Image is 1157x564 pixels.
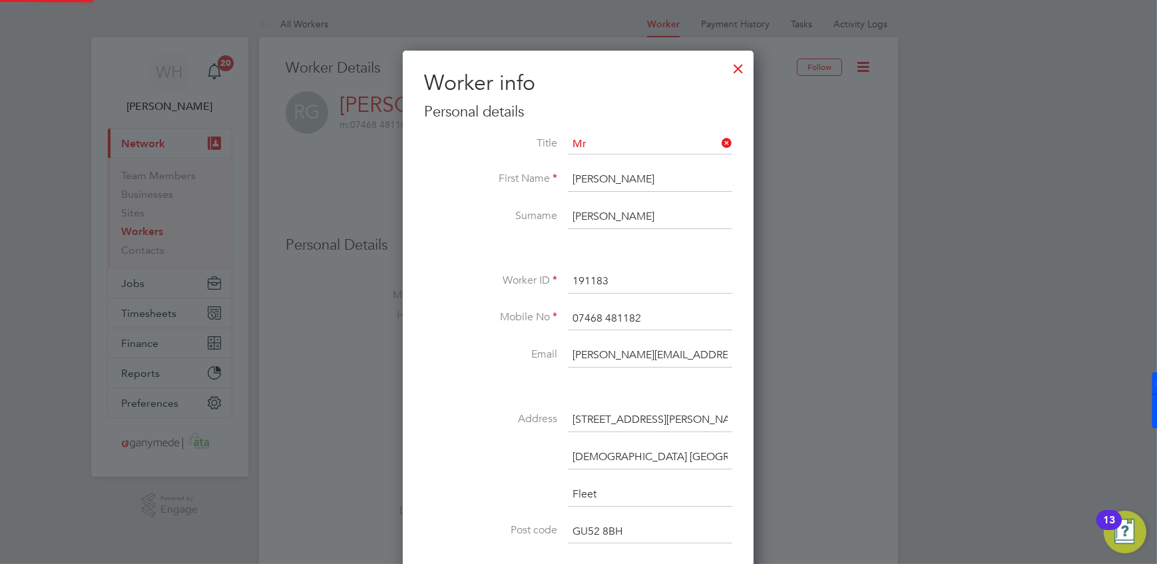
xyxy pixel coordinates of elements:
input: Address line 1 [568,408,732,432]
input: Select one [568,135,732,154]
label: Mobile No [424,310,557,324]
label: First Name [424,172,557,186]
div: 13 [1103,520,1115,537]
label: Email [424,348,557,362]
input: Address line 3 [568,483,732,507]
label: Address [424,412,557,426]
h3: Personal details [424,103,732,122]
label: Surname [424,209,557,223]
label: Worker ID [424,274,557,288]
label: Post code [424,523,557,537]
label: Title [424,137,557,150]
h2: Worker info [424,69,732,97]
button: Open Resource Center, 13 new notifications [1104,511,1146,553]
input: Address line 2 [568,445,732,469]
